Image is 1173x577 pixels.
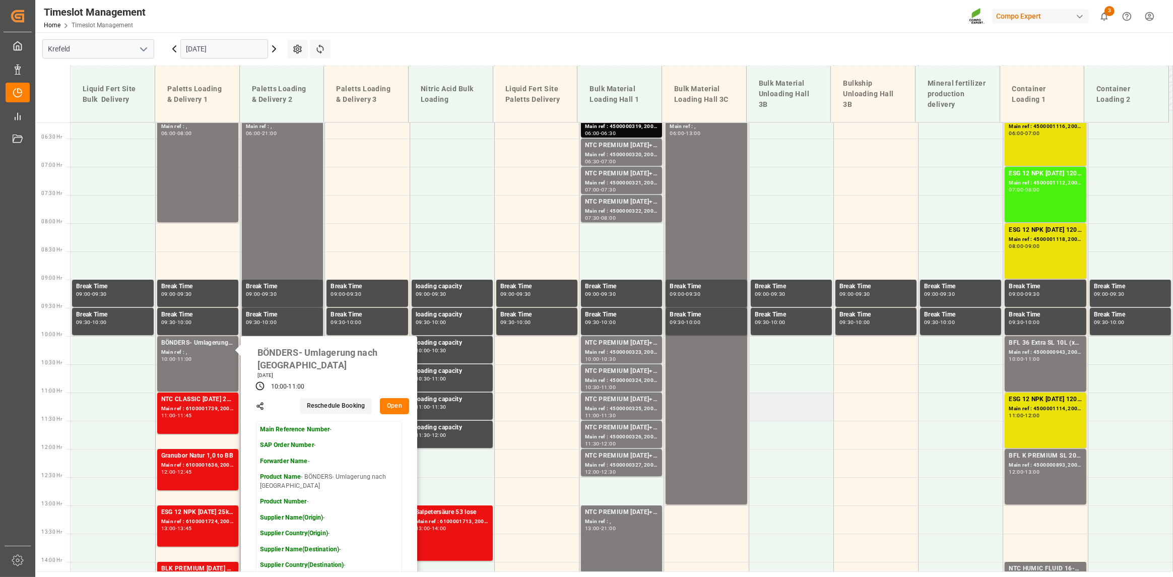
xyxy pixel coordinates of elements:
button: Open [380,398,409,414]
div: 06:00 [246,131,260,136]
div: 10:00 [161,357,176,361]
div: 09:30 [601,292,616,296]
div: 09:30 [856,292,870,296]
div: Salpetersäure 53 lose [416,507,489,518]
div: 11:00 [416,405,430,409]
div: 07:00 [585,187,600,192]
div: Main ref : , [585,518,658,526]
div: - [345,320,347,325]
div: 10:00 [432,320,446,325]
img: Screenshot%202023-09-29%20at%2010.02.21.png_1712312052.png [969,8,985,25]
div: - [430,433,431,437]
div: 09:30 [76,320,91,325]
div: Break Time [924,310,997,320]
div: 11:00 [585,413,600,418]
div: - [1023,470,1025,474]
div: Break Time [76,282,150,292]
div: ESG 12 NPK [DATE] 1200kg BB [1009,169,1082,179]
div: - [260,320,262,325]
div: 06:00 [585,131,600,136]
div: 13:00 [686,131,700,136]
div: - [1023,244,1025,248]
div: - [1023,320,1025,325]
div: 12:30 [601,470,616,474]
div: Main ref : 6100001724, 2000001408 [161,518,234,526]
div: Liquid Fert Site Bulk Delivery [79,80,147,109]
div: Break Time [839,282,913,292]
div: Main ref : 4500000321, 2000000077 [585,179,658,187]
p: - BÖNDERS- Umlagerung nach [GEOGRAPHIC_DATA] [260,473,398,490]
div: 09:30 [177,292,192,296]
strong: Forwarder Name [260,458,308,465]
div: 10:00 [347,320,361,325]
div: - [600,470,601,474]
div: Main ref : 4500000320, 2000000077 [585,151,658,159]
div: - [430,292,431,296]
div: NTC PREMIUM [DATE]+3+TE BULK [585,141,658,151]
strong: Product Number [260,498,307,505]
div: 07:30 [601,187,616,192]
div: 08:00 [1025,187,1040,192]
div: 09:00 [1094,292,1109,296]
div: 11:30 [585,441,600,446]
span: 08:30 Hr [41,247,62,252]
div: 10:00 [940,320,955,325]
div: 10:00 [1025,320,1040,325]
div: - [1023,187,1025,192]
div: 06:30 [601,131,616,136]
div: - [600,320,601,325]
div: Main ref : 4500000324, 2000000077 [585,376,658,385]
div: 11:30 [416,433,430,437]
div: Nitric Acid Bulk Loading [417,80,485,109]
div: 09:30 [755,320,769,325]
div: Break Time [161,310,234,320]
a: Home [44,22,60,29]
div: 13:00 [416,526,430,531]
div: - [430,348,431,353]
div: 13:00 [585,526,600,531]
div: 12:00 [1009,470,1023,474]
div: Break Time [246,310,319,320]
div: - [600,131,601,136]
div: - [600,413,601,418]
button: Compo Expert [992,7,1093,26]
div: - [515,320,516,325]
div: - [684,320,686,325]
button: Help Center [1116,5,1138,28]
div: 10:00 [601,320,616,325]
div: 10:30 [601,357,616,361]
p: - [260,545,398,554]
div: loading capacity [416,282,489,292]
div: Break Time [1009,282,1082,292]
div: 12:00 [161,470,176,474]
div: - [1108,320,1110,325]
div: 06:00 [670,131,684,136]
div: 10:00 [771,320,786,325]
div: - [600,441,601,446]
div: NTC PREMIUM [DATE]+3+TE BULK [585,395,658,405]
div: - [939,292,940,296]
div: loading capacity [416,423,489,433]
div: BÖNDERS- Umlagerung nach [GEOGRAPHIC_DATA] [161,338,234,348]
p: - [260,497,398,506]
p: - [260,561,398,570]
div: 10:30 [432,348,446,353]
span: 07:00 Hr [41,162,62,168]
span: 09:30 Hr [41,303,62,309]
div: 12:00 [601,441,616,446]
div: - [1023,413,1025,418]
span: 12:30 Hr [41,473,62,478]
div: - [515,292,516,296]
div: BFL K PREMIUM SL 20L(x48)EN,IN,MD(24)MTO [1009,451,1082,461]
div: - [939,320,940,325]
div: 14:00 [432,526,446,531]
div: 10:00 [585,357,600,361]
div: 12:00 [585,470,600,474]
div: - [600,187,601,192]
span: 07:30 Hr [41,190,62,196]
div: 09:00 [585,292,600,296]
div: Break Time [924,282,997,292]
div: 09:30 [1009,320,1023,325]
div: 09:00 [670,292,684,296]
div: Compo Expert [992,9,1089,24]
